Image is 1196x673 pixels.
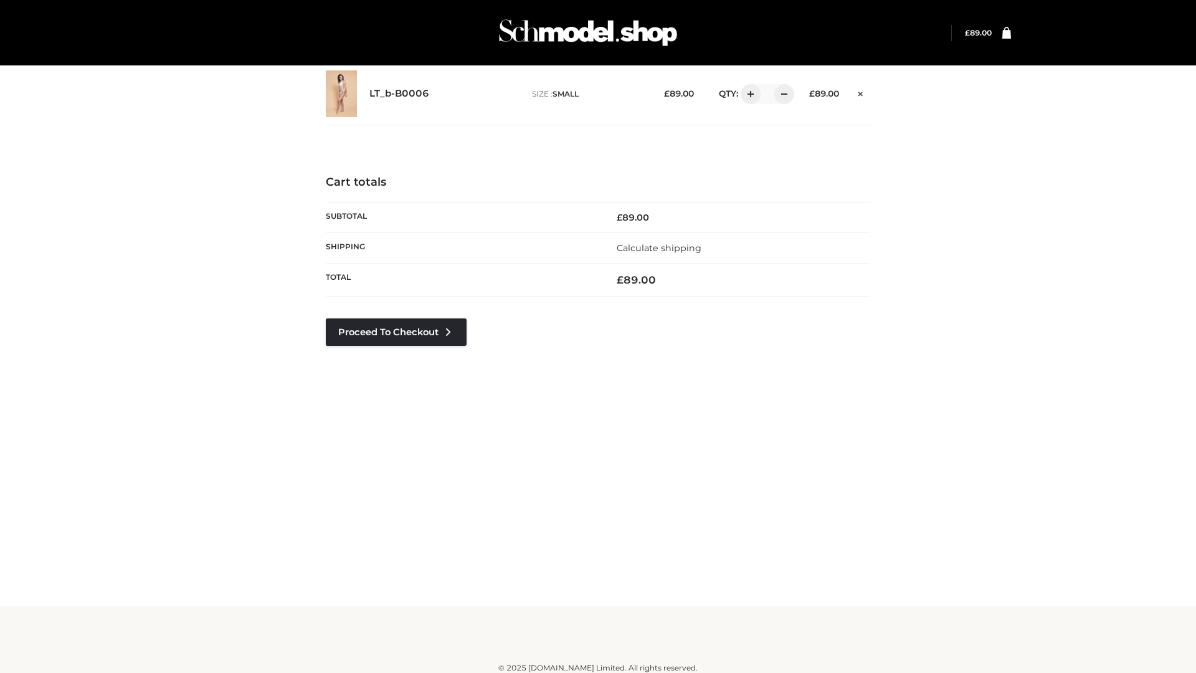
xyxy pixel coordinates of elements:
span: £ [664,88,670,98]
span: SMALL [553,89,579,98]
th: Subtotal [326,202,598,232]
img: LT_b-B0006 - SMALL [326,70,357,117]
bdi: 89.00 [809,88,839,98]
a: £89.00 [965,28,992,37]
bdi: 89.00 [617,212,649,223]
h4: Cart totals [326,176,870,189]
bdi: 89.00 [965,28,992,37]
img: Schmodel Admin 964 [495,8,681,57]
a: Calculate shipping [617,242,701,254]
span: £ [965,28,970,37]
bdi: 89.00 [617,274,656,286]
th: Total [326,264,598,297]
p: size : [532,88,645,100]
div: QTY: [706,84,790,104]
span: £ [809,88,815,98]
span: £ [617,212,622,223]
th: Shipping [326,232,598,263]
a: Proceed to Checkout [326,318,467,346]
a: LT_b-B0006 [369,88,429,100]
bdi: 89.00 [664,88,694,98]
a: Remove this item [852,84,870,100]
span: £ [617,274,624,286]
